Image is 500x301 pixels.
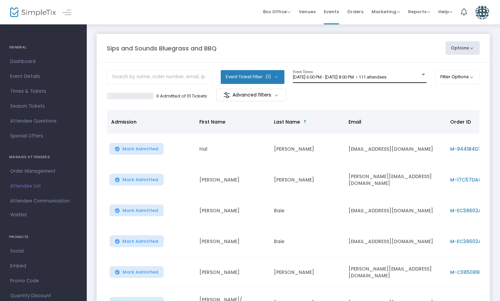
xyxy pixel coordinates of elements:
span: Mark Admitted [122,177,158,182]
td: [PERSON_NAME] [270,257,344,288]
span: Orders [347,3,363,20]
span: Promo Code [10,277,76,285]
span: M-EC38602A-A [450,238,488,245]
span: Quantity Discount [10,292,76,300]
span: Sortable [302,119,308,125]
span: Help [438,8,453,15]
span: M-17C57DAC-5 [450,176,488,183]
span: Attendee Questions [10,117,76,126]
span: Venues [299,3,316,20]
span: Admission [111,119,137,125]
span: Email [348,119,361,125]
span: Order ID [450,119,471,125]
td: [PERSON_NAME][EMAIL_ADDRESS][DOMAIN_NAME] [344,165,446,195]
span: Mark Admitted [122,270,158,275]
button: Options [445,41,480,55]
td: [PERSON_NAME] [195,165,270,195]
span: [DATE] 6:00 PM - [DATE] 8:00 PM • 111 attendees [293,74,386,80]
span: Last Name [274,119,300,125]
span: M-C085089D-B [450,269,488,276]
button: Mark Admitted [109,205,164,216]
span: Attendee Communication [10,197,76,206]
span: Season Tickets [10,102,76,111]
td: [PERSON_NAME] [195,257,270,288]
span: Attendee List [10,182,76,191]
span: Mark Admitted [122,239,158,244]
span: Embed [10,262,76,271]
button: Filter Options [435,70,480,84]
span: Times & Tickets [10,87,76,96]
button: Mark Admitted [109,143,164,155]
td: [PERSON_NAME] [195,226,270,257]
span: Reports [408,8,430,15]
span: Dashboard [10,57,76,66]
span: Order Management [10,167,76,176]
input: Search by name, order number, email, ip address [107,70,212,84]
span: M-EC38602A-A [450,207,488,214]
p: 0 Admitted of 111 Tickets [156,93,207,100]
h4: PROMOTE [9,230,77,244]
span: M-9441B4D7-B [450,146,487,152]
td: Baie [270,226,344,257]
h4: MANAGE ATTENDEES [9,150,77,164]
td: [PERSON_NAME] [270,134,344,165]
td: Baie [270,195,344,226]
button: Mark Admitted [109,174,164,186]
m-button: Advanced filters [216,89,286,101]
span: Box Office [263,8,291,15]
span: Social [10,247,76,256]
img: filter [223,92,230,99]
span: (1) [265,74,271,80]
span: Marketing [372,8,400,15]
td: Hal [195,134,270,165]
span: Waitlist [10,212,27,218]
button: Mark Admitted [109,266,164,278]
td: [EMAIL_ADDRESS][DOMAIN_NAME] [344,195,446,226]
td: [PERSON_NAME] [270,165,344,195]
td: [EMAIL_ADDRESS][DOMAIN_NAME] [344,134,446,165]
td: [PERSON_NAME][EMAIL_ADDRESS][DOMAIN_NAME] [344,257,446,288]
m-panel-title: Sips and Sounds Bluegrass and BBQ [107,44,217,53]
span: Mark Admitted [122,146,158,152]
span: Mark Admitted [122,208,158,213]
span: First Name [199,119,225,125]
span: Event Details [10,72,76,81]
button: Event Ticket Filter(1) [221,70,284,84]
td: [EMAIL_ADDRESS][DOMAIN_NAME] [344,226,446,257]
h4: GENERAL [9,41,77,54]
td: [PERSON_NAME] [195,195,270,226]
button: Mark Admitted [109,235,164,247]
span: Special Offers [10,132,76,141]
span: Events [324,3,339,20]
